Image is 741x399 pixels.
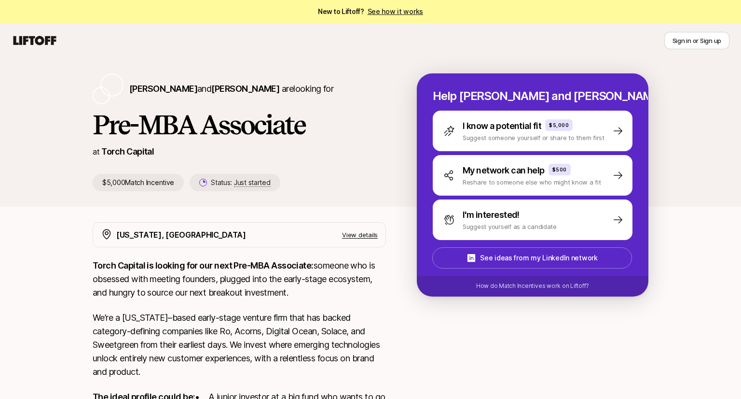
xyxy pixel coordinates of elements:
[197,84,279,94] span: and
[463,222,557,231] p: Suggest yourself as a candidate
[463,133,604,142] p: Suggest someone yourself or share to them first
[432,247,632,269] button: See ideas from my LinkedIn network
[480,252,597,264] p: See ideas from my LinkedIn network
[463,164,545,177] p: My network can help
[368,7,424,15] a: See how it works
[433,89,632,103] p: Help [PERSON_NAME] and [PERSON_NAME] hire
[129,84,197,94] span: [PERSON_NAME]
[463,119,541,133] p: I know a potential fit
[664,32,729,49] button: Sign in or Sign up
[342,230,378,240] p: View details
[211,84,279,94] span: [PERSON_NAME]
[101,146,154,157] a: Torch Capital
[463,177,601,187] p: Reshare to someone else who might know a fit
[318,6,423,17] span: New to Liftoff?
[129,82,333,96] p: are looking for
[93,110,386,139] h1: Pre-MBA Associate
[93,145,99,158] p: at
[463,208,520,222] p: I'm interested!
[93,260,314,271] strong: Torch Capital is looking for our next Pre-MBA Associate:
[116,228,246,241] p: [US_STATE], [GEOGRAPHIC_DATA]
[93,259,386,299] p: someone who is obsessed with meeting founders, plugged into the early-stage ecosystem, and hungry...
[234,178,271,187] span: Just started
[211,177,270,188] p: Status:
[93,311,386,379] p: We’re a [US_STATE]–based early-stage venture firm that has backed category-defining companies lik...
[93,174,184,191] p: $5,000 Match Incentive
[552,166,567,173] p: $500
[476,282,589,290] p: How do Match Incentives work on Liftoff?
[549,121,569,129] p: $5,000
